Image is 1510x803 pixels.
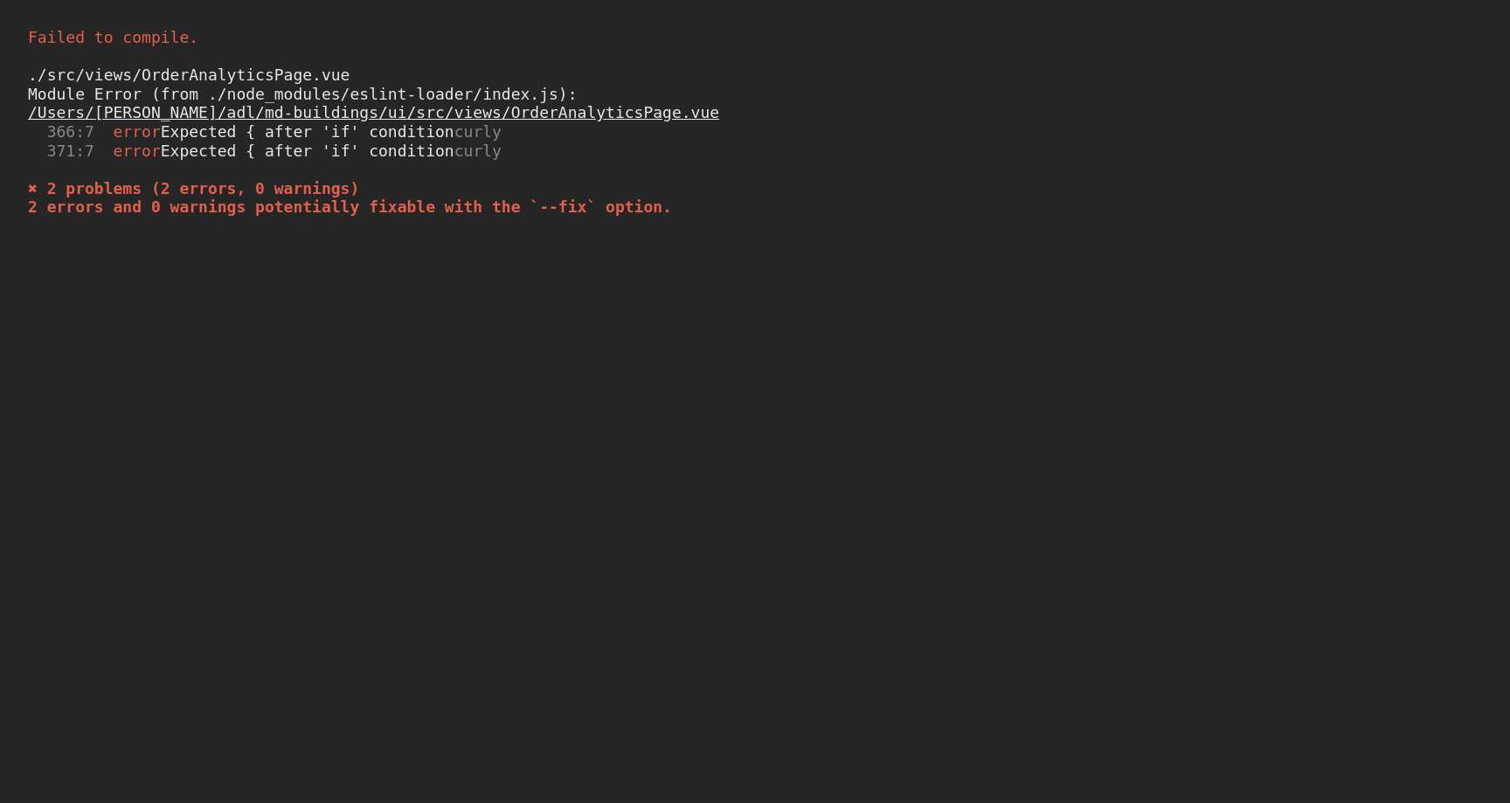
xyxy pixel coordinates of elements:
[28,103,719,121] u: /Users/[PERSON_NAME]/adl/md-buildings/ui/src/views/OrderAnalyticsPage.vue
[114,142,161,160] span: error
[454,122,502,141] span: curly
[28,122,502,141] span: Expected { after 'if' condition
[47,142,94,160] span: 371:7
[114,122,161,141] span: error
[28,28,198,46] span: Failed to compile.
[28,197,672,216] span: 2 errors and 0 warnings potentially fixable with the `--fix` option.
[454,142,502,160] span: curly
[28,179,359,197] span: ✖ 2 problems (2 errors, 0 warnings)
[28,142,502,160] span: Expected { after 'if' condition
[47,122,94,141] span: 366:7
